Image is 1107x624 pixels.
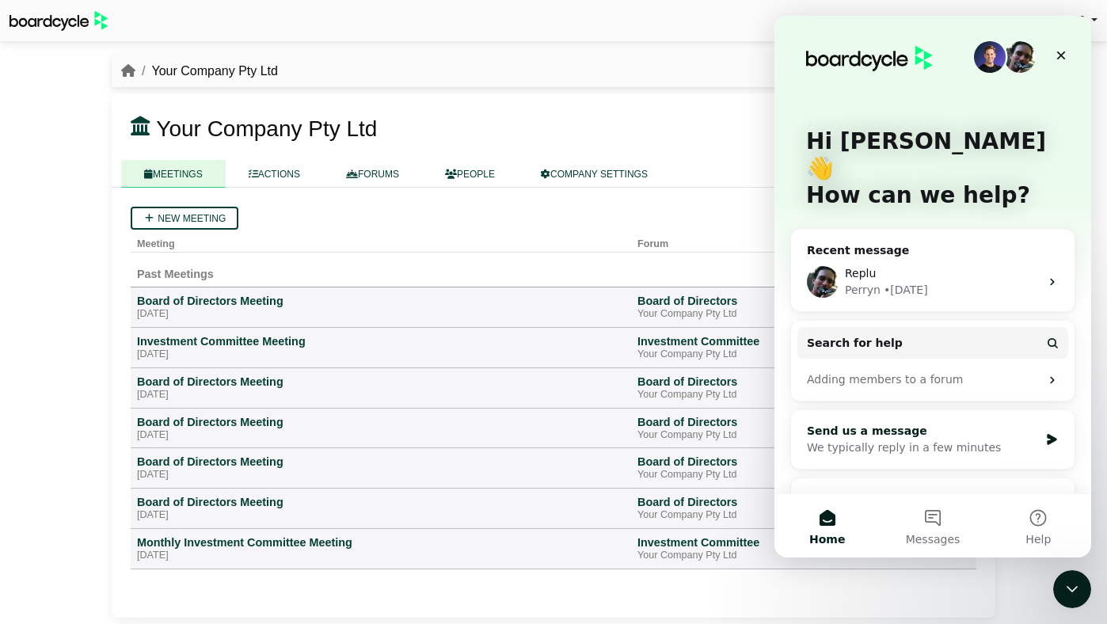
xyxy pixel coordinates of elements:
a: Investment Committee Your Company Pty Ltd [637,535,920,562]
a: Board of Directors Your Company Pty Ltd [637,495,920,522]
a: Monthly Investment Committee Meeting [DATE] [137,535,625,562]
span: Past Meetings [137,268,214,280]
a: ACTIONS [226,160,323,188]
a: Board of Directors Your Company Pty Ltd [637,415,920,442]
div: Your Company Pty Ltd [637,308,920,321]
div: Investment Committee Meeting [137,334,625,348]
img: BoardcycleBlackGreen-aaafeed430059cb809a45853b8cf6d952af9d84e6e89e1f1685b34bfd5cb7d64.svg [10,11,108,31]
div: Your Company Pty Ltd [637,429,920,442]
th: Meeting [131,230,631,253]
div: Your Company Pty Ltd [637,469,920,481]
a: PEOPLE [422,160,518,188]
th: Forum [631,230,926,253]
div: Investment Committee [637,334,920,348]
div: Board of Directors Meeting [137,495,625,509]
a: Board of Directors Meeting [DATE] [137,294,625,321]
div: Board of Directors [637,375,920,389]
div: Board of Directors Meeting [137,294,625,308]
div: Board of Directors [637,495,920,509]
nav: breadcrumb [121,61,278,82]
span: Your Company Pty Ltd [156,116,377,141]
div: [DATE] [137,509,625,522]
div: Board of Directors [637,455,920,469]
a: Board of Directors Your Company Pty Ltd [637,294,920,321]
div: [DATE] [137,550,625,562]
a: Board of Directors Meeting [DATE] [137,415,625,442]
div: [DATE] [137,308,625,321]
div: [DATE] [137,429,625,442]
div: Investment Committee [637,535,920,550]
a: Board of Directors Meeting [DATE] [137,455,625,481]
a: Board of Directors Your Company Pty Ltd [637,455,920,481]
div: Your Company Pty Ltd [637,348,920,361]
iframe: Intercom live chat [774,16,1091,557]
a: FORUMS [323,160,422,188]
span: [PERSON_NAME] [980,14,1085,28]
div: [DATE] [137,348,625,361]
div: Board of Directors [637,294,920,308]
a: MEETINGS [121,160,226,188]
div: Your Company Pty Ltd [637,550,920,562]
a: COMPANY SETTINGS [518,160,671,188]
div: Board of Directors [637,415,920,429]
div: Board of Directors Meeting [137,375,625,389]
a: Investment Committee Your Company Pty Ltd [637,334,920,361]
div: Your Company Pty Ltd [637,509,920,522]
a: Board of Directors Meeting [DATE] [137,495,625,522]
div: Board of Directors Meeting [137,455,625,469]
div: Monthly Investment Committee Meeting [137,535,625,550]
a: Board of Directors Meeting [DATE] [137,375,625,401]
div: Board of Directors Meeting [137,415,625,429]
div: [DATE] [137,469,625,481]
div: [DATE] [137,389,625,401]
a: [PERSON_NAME] [980,11,1097,32]
a: Board of Directors Your Company Pty Ltd [637,375,920,401]
iframe: Intercom live chat [1053,570,1091,608]
div: Your Company Pty Ltd [637,389,920,401]
a: New meeting [131,207,238,230]
a: Investment Committee Meeting [DATE] [137,334,625,361]
li: Your Company Pty Ltd [135,61,278,82]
